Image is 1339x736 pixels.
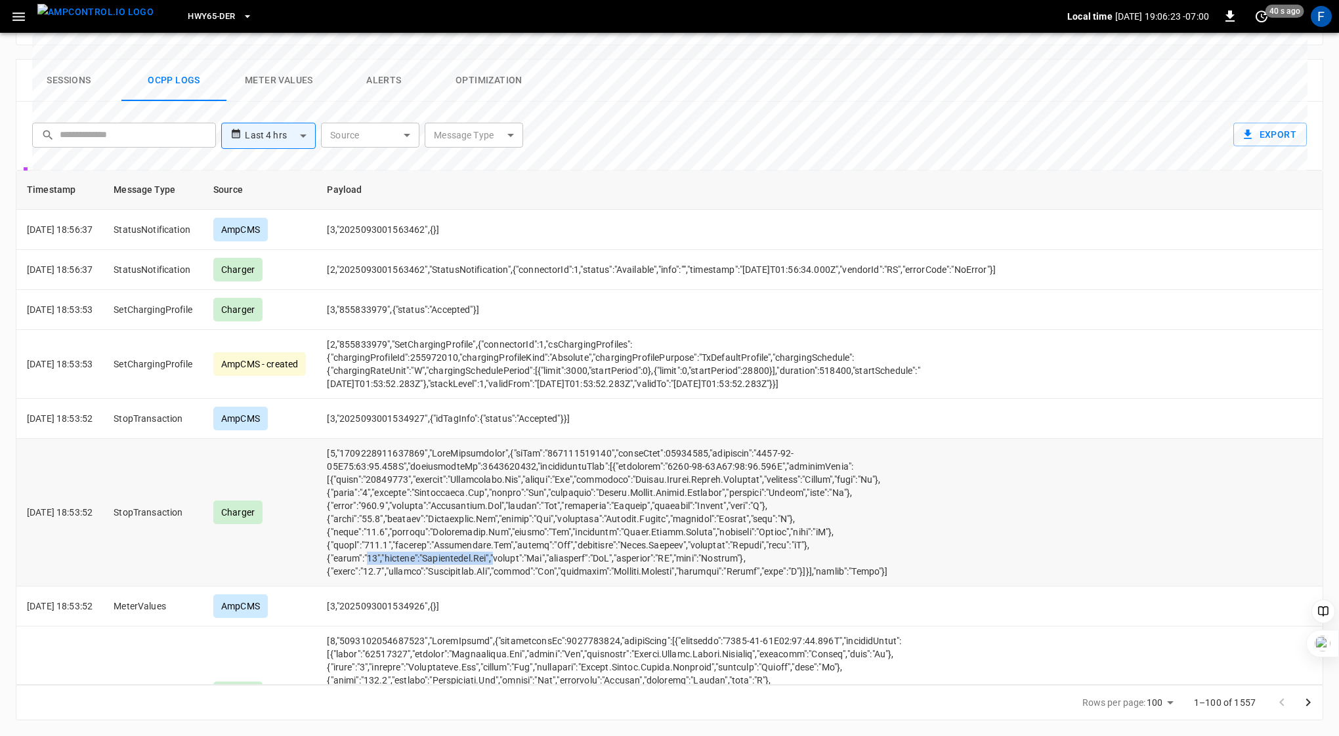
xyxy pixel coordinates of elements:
[103,439,203,586] td: StopTransaction
[188,9,235,24] span: HWY65-DER
[103,586,203,626] td: MeterValues
[316,439,1011,586] td: [5,"1709228911637869","LoreMipsumdolor",{"siTam":"867111519140","conseCtet":05934585,"adipiscin":...
[16,171,103,210] th: Timestamp
[1295,689,1321,716] button: Go to next page
[1194,696,1256,709] p: 1–100 of 1557
[37,4,154,20] img: ampcontrol.io logo
[1251,6,1272,27] button: set refresh interval
[213,501,263,524] div: Charger
[1115,10,1209,23] p: [DATE] 19:06:23 -07:00
[316,586,1011,626] td: [3,"2025093001534926",{}]
[27,358,93,371] p: [DATE] 18:53:53
[27,303,93,316] p: [DATE] 18:53:53
[27,600,93,613] p: [DATE] 18:53:52
[316,171,1011,210] th: Payload
[1067,10,1113,23] p: Local time
[436,60,542,102] button: Optimization
[103,171,203,210] th: Message Type
[27,506,93,519] p: [DATE] 18:53:52
[121,60,226,102] button: Ocpp logs
[103,399,203,439] td: StopTransaction
[1311,6,1332,27] div: profile-icon
[1147,693,1178,712] div: 100
[203,171,316,210] th: Source
[16,60,121,102] button: Sessions
[1233,123,1307,147] button: Export
[182,4,257,30] button: HWY65-DER
[213,594,268,618] div: AmpCMS
[213,682,263,705] div: Charger
[1265,5,1304,18] span: 40 s ago
[27,263,93,276] p: [DATE] 18:56:37
[27,223,93,236] p: [DATE] 18:56:37
[331,60,436,102] button: Alerts
[316,399,1011,439] td: [3,"2025093001534927",{"idTagInfo":{"status":"Accepted"}}]
[1082,696,1146,709] p: Rows per page:
[27,412,93,425] p: [DATE] 18:53:52
[226,60,331,102] button: Meter Values
[245,123,316,148] div: Last 4 hrs
[213,407,268,430] div: AmpCMS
